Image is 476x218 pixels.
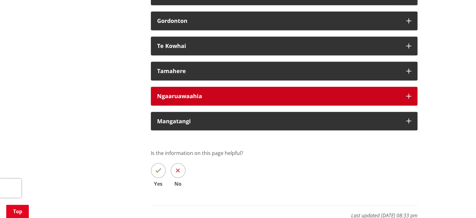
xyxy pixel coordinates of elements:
[157,17,187,24] strong: Gordonton
[151,149,417,157] p: Is the information on this page helpful?
[151,62,417,81] button: Tamahere
[157,118,400,125] div: Mangatangi
[157,93,400,99] div: Ngaaruawaahia
[151,181,166,186] span: Yes
[6,205,29,218] a: Top
[447,192,470,214] iframe: Messenger Launcher
[151,87,417,106] button: Ngaaruawaahia
[157,68,400,74] div: Tamahere
[151,12,417,30] button: Gordonton
[171,181,186,186] span: No
[151,112,417,131] button: Mangatangi
[151,37,417,56] button: Te Kowhai
[157,42,186,50] strong: Te Kowhai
